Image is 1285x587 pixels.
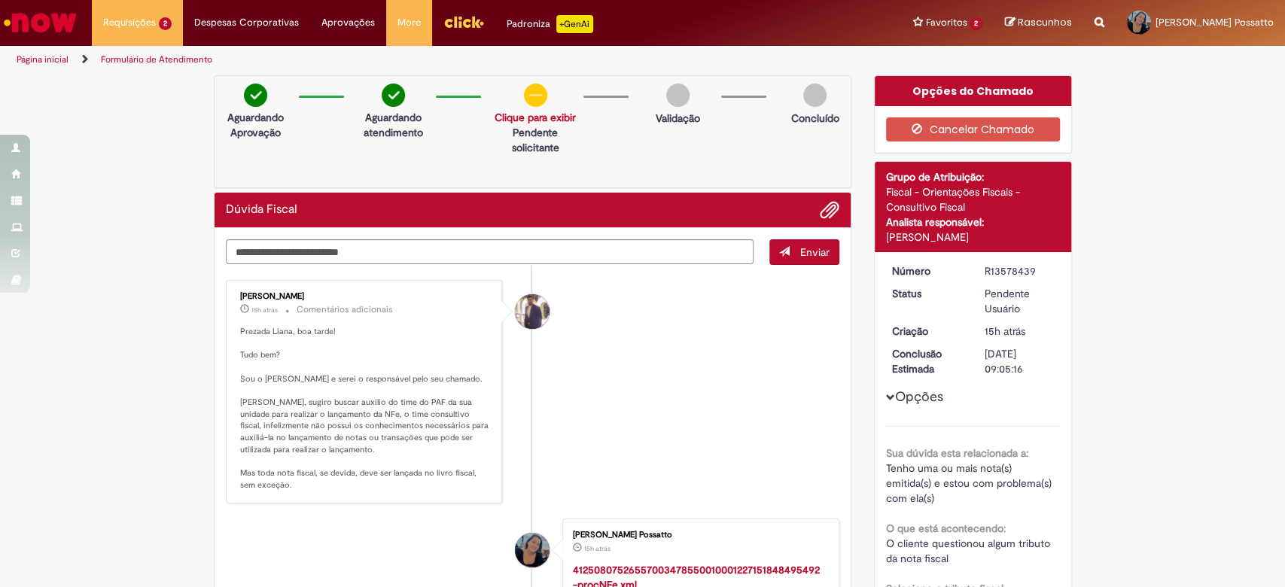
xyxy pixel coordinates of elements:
dt: Conclusão Estimada [881,346,973,376]
img: check-circle-green.png [382,84,405,107]
small: Comentários adicionais [297,303,393,316]
span: 2 [159,17,172,30]
div: Opções do Chamado [875,76,1071,106]
img: circle-minus.png [524,84,547,107]
img: img-circle-grey.png [803,84,827,107]
span: Enviar [800,245,830,259]
dt: Status [881,286,973,301]
img: ServiceNow [2,8,79,38]
p: Pendente solicitante [495,125,576,155]
div: [PERSON_NAME] Possatto [573,531,824,540]
dt: Criação [881,324,973,339]
span: More [397,15,421,30]
a: Página inicial [17,53,69,65]
span: 2 [970,17,982,30]
a: Rascunhos [1005,16,1072,30]
button: Cancelar Chamado [886,117,1060,141]
div: [DATE] 09:05:16 [985,346,1055,376]
textarea: Digite sua mensagem aqui... [226,239,754,265]
div: Gabriel Rodrigues Barao [515,294,550,329]
p: Aguardando atendimento [358,110,428,140]
p: +GenAi [556,15,593,33]
div: Grupo de Atribuição: [886,169,1060,184]
dt: Número [881,263,973,278]
p: Validação [656,111,700,126]
div: [PERSON_NAME] [240,292,491,301]
span: 15h atrás [985,324,1025,338]
span: 15h atrás [584,544,611,553]
div: Liana Marucci Possatto [515,533,550,567]
ul: Trilhas de página [11,46,845,74]
img: click_logo_yellow_360x200.png [443,11,484,33]
b: O que está acontecendo: [886,522,1006,535]
span: Rascunhos [1018,15,1072,29]
span: O cliente questionou algum tributo da nota fiscal [886,537,1053,565]
img: check-circle-green.png [244,84,267,107]
a: Formulário de Atendimento [101,53,212,65]
p: Prezada Liana, boa tarde! Tudo bem? Sou o [PERSON_NAME] e serei o responsável pelo seu chamado. [... [240,326,491,491]
b: Sua dúvida esta relacionada a: [886,446,1028,460]
p: Aguardando Aprovação [221,110,291,140]
div: Fiscal - Orientações Fiscais - Consultivo Fiscal [886,184,1060,214]
span: Tenho uma ou mais nota(s) emitida(s) e estou com problema(s) com ela(s) [886,461,1055,505]
time: 29/09/2025 17:05:13 [985,324,1025,338]
span: [PERSON_NAME] Possatto [1156,16,1274,29]
a: Clique para exibir [495,111,576,124]
h2: Dúvida Fiscal Histórico de tíquete [226,203,297,217]
div: R13578439 [985,263,1055,278]
time: 29/09/2025 17:42:44 [251,306,278,315]
button: Adicionar anexos [820,200,839,220]
div: Analista responsável: [886,214,1060,230]
p: Concluído [791,111,839,126]
span: 15h atrás [251,306,278,315]
div: 29/09/2025 17:05:13 [985,324,1055,339]
span: Requisições [103,15,156,30]
div: [PERSON_NAME] [886,230,1060,245]
time: 29/09/2025 17:04:55 [584,544,611,553]
img: img-circle-grey.png [666,84,690,107]
div: Pendente Usuário [985,286,1055,316]
span: Aprovações [321,15,375,30]
span: Despesas Corporativas [194,15,299,30]
span: Favoritos [925,15,967,30]
button: Enviar [769,239,839,265]
div: Padroniza [507,15,593,33]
